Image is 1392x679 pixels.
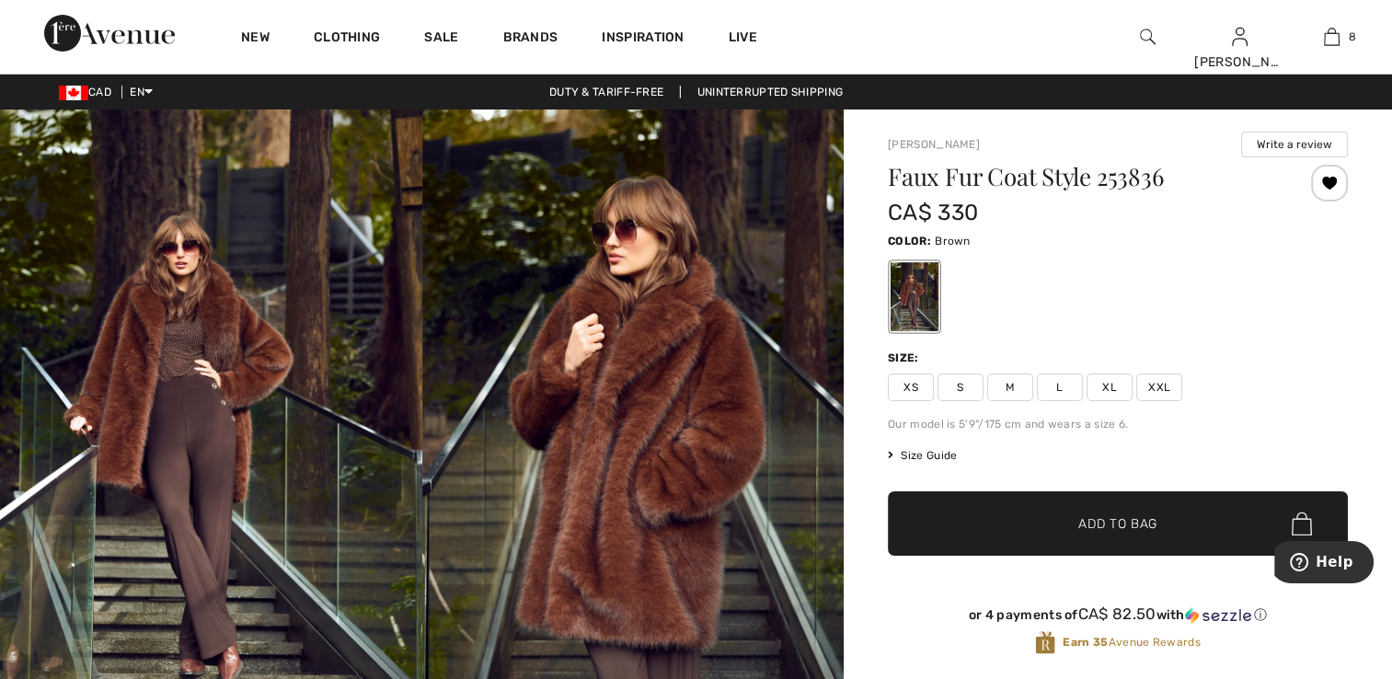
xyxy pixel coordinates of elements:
span: Color: [888,235,931,247]
button: Write a review [1241,132,1348,157]
span: 8 [1349,29,1356,45]
div: Size: [888,350,923,366]
img: 1ère Avenue [44,15,175,52]
a: Live [729,28,757,47]
span: Avenue Rewards [1063,634,1200,650]
div: or 4 payments of with [888,605,1348,624]
span: Size Guide [888,447,957,464]
a: Brands [503,29,558,49]
span: XXL [1136,374,1182,401]
a: [PERSON_NAME] [888,138,980,151]
span: L [1037,374,1083,401]
a: New [241,29,270,49]
a: Sign In [1232,28,1248,45]
img: Bag.svg [1292,512,1312,535]
span: CA$ 82.50 [1078,604,1156,623]
span: CAD [59,86,119,98]
div: [PERSON_NAME] [1194,52,1284,72]
div: Our model is 5'9"/175 cm and wears a size 6. [888,416,1348,432]
img: My Info [1232,26,1248,48]
span: XS [888,374,934,401]
img: Avenue Rewards [1035,630,1055,655]
div: or 4 payments ofCA$ 82.50withSezzle Click to learn more about Sezzle [888,605,1348,630]
span: S [938,374,984,401]
span: XL [1087,374,1133,401]
span: Brown [935,235,971,247]
img: Sezzle [1185,607,1251,624]
a: Clothing [314,29,380,49]
button: Add to Bag [888,491,1348,556]
a: Sale [424,29,458,49]
a: 8 [1286,26,1376,48]
div: Brown [891,262,938,331]
span: CA$ 330 [888,200,978,225]
span: Inspiration [602,29,684,49]
h1: Faux Fur Coat Style 253836 [888,165,1271,189]
span: Add to Bag [1078,514,1157,534]
span: EN [130,86,153,98]
img: search the website [1140,26,1156,48]
strong: Earn 35 [1063,636,1108,649]
img: My Bag [1324,26,1340,48]
iframe: Opens a widget where you can find more information [1274,541,1374,587]
span: M [987,374,1033,401]
img: Canadian Dollar [59,86,88,100]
